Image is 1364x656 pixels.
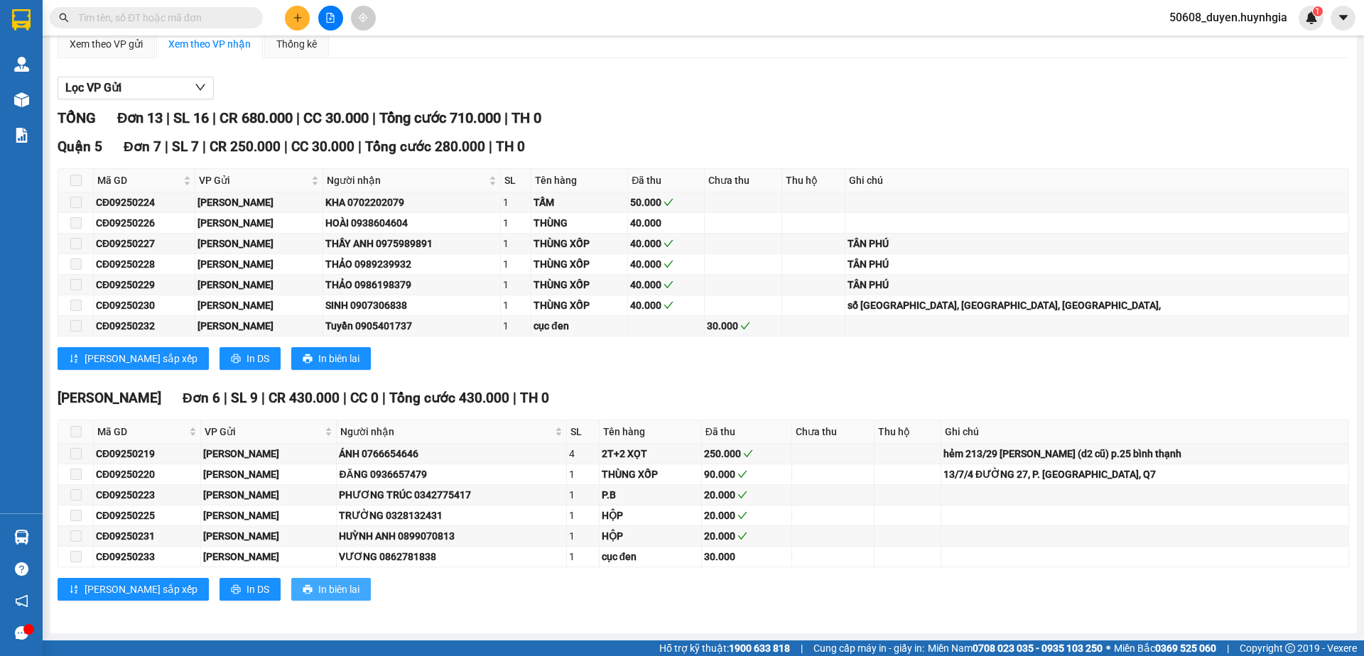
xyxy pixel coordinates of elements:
[231,390,258,406] span: SL 9
[602,446,699,461] div: 2T+2 XỌT
[94,485,201,505] td: CĐ09250223
[664,259,673,269] span: check
[782,169,845,192] th: Thu hộ
[848,277,1346,293] div: TÂN PHÚ
[203,487,334,503] div: [PERSON_NAME]
[704,446,790,461] div: 250.000
[197,215,320,231] div: [PERSON_NAME]
[664,300,673,310] span: check
[325,215,498,231] div: HOÀI 0938604604
[1337,11,1350,24] span: caret-down
[602,528,699,544] div: HỘP
[511,109,541,126] span: TH 0
[276,36,317,52] div: Thống kê
[197,256,320,272] div: [PERSON_NAME]
[705,169,782,192] th: Chưa thu
[534,256,625,272] div: THÙNG XỐP
[203,508,334,523] div: [PERSON_NAME]
[96,297,193,313] div: CĐ09250230
[318,351,359,366] span: In biên lai
[928,640,1103,656] span: Miền Nam
[291,138,354,155] span: CC 30.000
[303,109,369,126] span: CC 30.000
[96,318,193,334] div: CĐ09250232
[205,424,322,439] span: VP Gửi
[212,109,216,126] span: |
[534,236,625,251] div: THÙNG XỐP
[503,297,529,313] div: 1
[224,390,227,406] span: |
[97,424,186,439] span: Mã GD
[78,10,246,26] input: Tìm tên, số ĐT hoặc mã đơn
[702,420,793,444] th: Đã thu
[372,109,376,126] span: |
[1315,6,1320,16] span: 1
[85,581,197,597] span: [PERSON_NAME] sắp xếp
[569,549,596,564] div: 1
[630,277,702,293] div: 40.000
[15,594,28,608] span: notification
[534,277,625,293] div: THÙNG XỐP
[1331,6,1355,31] button: caret-down
[569,446,596,461] div: 4
[291,347,371,370] button: printerIn biên lai
[58,390,161,406] span: [PERSON_NAME]
[325,318,498,334] div: Tuyền 0905401737
[567,420,599,444] th: SL
[351,6,376,31] button: aim
[94,547,201,567] td: CĐ09250233
[659,640,790,656] span: Hỗ trợ kỹ thuật:
[325,195,498,210] div: KHA 0702202079
[382,390,386,406] span: |
[875,420,941,444] th: Thu hộ
[664,280,673,290] span: check
[569,487,596,503] div: 1
[96,466,198,482] div: CĐ09250220
[534,215,625,231] div: THÙNG
[96,277,193,293] div: CĐ09250229
[94,526,201,547] td: CĐ09250231
[285,6,310,31] button: plus
[704,487,790,503] div: 20.000
[293,13,303,23] span: plus
[325,277,498,293] div: THẢO 0986198379
[737,531,747,541] span: check
[318,581,359,597] span: In biên lai
[1114,640,1216,656] span: Miền Bắc
[504,109,508,126] span: |
[231,584,241,596] span: printer
[94,316,195,337] td: CĐ09250232
[96,528,198,544] div: CĐ09250231
[1305,11,1318,24] img: icon-new-feature
[202,138,206,155] span: |
[69,354,79,365] span: sort-ascending
[58,77,214,99] button: Lọc VP Gửi
[201,444,337,464] td: Cam Đức
[1106,645,1110,651] span: ⚪️
[15,626,28,640] span: message
[1285,643,1295,653] span: copyright
[941,420,1349,444] th: Ghi chú
[704,549,790,564] div: 30.000
[973,643,1103,654] strong: 0708 023 035 - 0935 103 250
[531,169,628,192] th: Tên hàng
[569,528,596,544] div: 1
[503,215,529,231] div: 1
[801,640,803,656] span: |
[85,351,197,366] span: [PERSON_NAME] sắp xếp
[1313,6,1323,16] sup: 1
[358,138,362,155] span: |
[58,138,102,155] span: Quận 5
[201,464,337,485] td: Cam Đức
[389,390,509,406] span: Tổng cước 430.000
[195,82,206,93] span: down
[848,297,1346,313] div: số [GEOGRAPHIC_DATA], [GEOGRAPHIC_DATA], [GEOGRAPHIC_DATA],
[97,173,180,188] span: Mã GD
[339,528,564,544] div: HUỲNH ANH 0899070813
[343,390,347,406] span: |
[503,195,529,210] div: 1
[704,466,790,482] div: 90.000
[96,256,193,272] div: CĐ09250228
[848,236,1346,251] div: TÂN PHÚ
[96,195,193,210] div: CĐ09250224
